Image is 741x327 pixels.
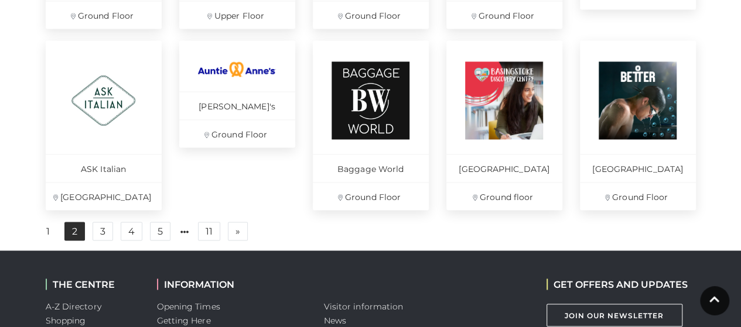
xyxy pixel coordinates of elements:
a: 5 [150,222,170,240]
p: ASK Italian [46,154,162,182]
p: Ground Floor [46,1,162,29]
a: 4 [121,222,142,240]
h2: THE CENTRE [46,278,139,290]
a: Getting Here [157,315,211,325]
a: 2 [64,222,85,240]
a: Opening Times [157,301,220,311]
p: Ground Floor [179,119,295,147]
p: Baggage World [313,154,429,182]
p: Upper Floor [179,1,295,29]
a: News [324,315,346,325]
a: Join Our Newsletter [547,304,682,326]
a: Shopping [46,315,86,325]
h2: INFORMATION [157,278,306,290]
span: » [235,227,240,235]
a: 3 [93,222,113,240]
a: [GEOGRAPHIC_DATA] Ground Floor [580,40,696,210]
p: [PERSON_NAME]'s [179,91,295,119]
a: Visitor information [324,301,404,311]
a: Next [228,222,248,240]
p: [GEOGRAPHIC_DATA] [446,154,562,182]
p: [GEOGRAPHIC_DATA] [46,182,162,210]
a: [GEOGRAPHIC_DATA] Ground floor [446,40,562,210]
p: Ground Floor [313,182,429,210]
p: Ground Floor [580,182,696,210]
p: Ground Floor [446,1,562,29]
a: ASK Italian [GEOGRAPHIC_DATA] [46,40,162,210]
h2: GET OFFERS AND UPDATES [547,278,688,290]
p: [GEOGRAPHIC_DATA] [580,154,696,182]
a: 11 [198,222,220,240]
p: Ground Floor [313,1,429,29]
a: A-Z Directory [46,301,101,311]
a: Baggage World Ground Floor [313,40,429,210]
p: Ground floor [446,182,562,210]
a: [PERSON_NAME]'s Ground Floor [179,40,295,147]
a: 1 [39,222,57,241]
